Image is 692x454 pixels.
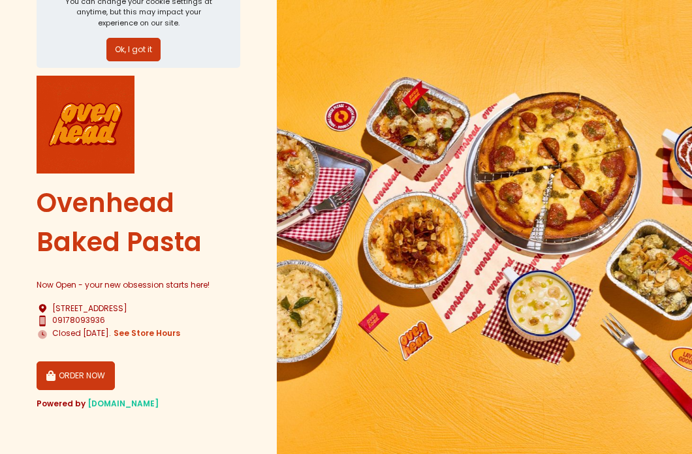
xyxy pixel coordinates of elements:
[106,38,161,61] button: Ok, I got it
[37,279,240,291] div: Now Open - your new obsession starts here!
[37,398,240,410] div: Powered by
[37,174,240,271] div: Ovenhead Baked Pasta
[37,303,240,315] div: [STREET_ADDRESS]
[37,76,134,174] img: Ovenhead Baked Pasta
[37,314,240,327] div: 09178093936
[37,327,240,340] div: Closed [DATE].
[87,398,159,409] a: [DOMAIN_NAME]
[113,327,181,340] button: see store hours
[37,361,115,390] button: ORDER NOW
